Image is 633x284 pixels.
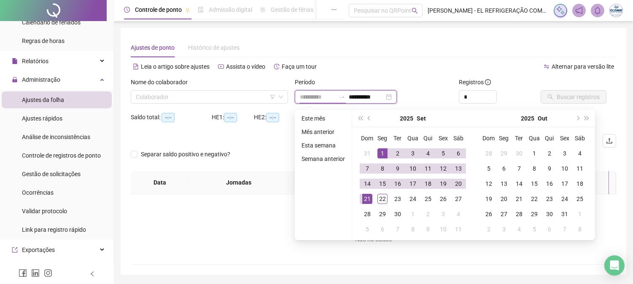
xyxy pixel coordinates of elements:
[408,163,418,174] div: 10
[131,113,212,122] div: Saldo total:
[377,163,388,174] div: 8
[451,206,466,222] td: 2025-10-04
[544,224,555,234] div: 6
[542,206,557,222] td: 2025-10-30
[572,161,587,176] td: 2025-10-11
[481,206,496,222] td: 2025-10-26
[512,176,527,191] td: 2025-10-14
[360,146,375,161] td: 2025-08-31
[575,163,585,174] div: 11
[481,146,496,161] td: 2025-09-28
[400,110,413,127] button: year panel
[390,146,405,161] td: 2025-09-02
[496,131,512,146] th: Seg
[529,194,539,204] div: 22
[360,206,375,222] td: 2025-09-28
[423,194,433,204] div: 25
[541,90,606,104] button: Buscar registros
[575,194,585,204] div: 25
[377,148,388,158] div: 1
[390,176,405,191] td: 2025-09-16
[560,209,570,219] div: 31
[420,206,436,222] td: 2025-10-02
[375,161,390,176] td: 2025-09-08
[270,94,275,99] span: filter
[582,110,592,127] button: super-next-year
[560,163,570,174] div: 10
[453,148,463,158] div: 6
[282,63,317,70] span: Faça um tour
[22,115,62,122] span: Ajustes rápidos
[527,191,542,206] td: 2025-10-22
[557,146,572,161] td: 2025-10-03
[408,224,418,234] div: 8
[438,163,448,174] div: 12
[405,146,420,161] td: 2025-09-03
[560,224,570,234] div: 7
[557,206,572,222] td: 2025-10-31
[298,113,348,123] li: Este mês
[529,179,539,189] div: 15
[405,206,420,222] td: 2025-10-01
[271,6,313,13] span: Gestão de férias
[557,222,572,237] td: 2025-11-07
[360,131,375,146] th: Dom
[451,222,466,237] td: 2025-10-11
[423,163,433,174] div: 11
[573,110,582,127] button: next-year
[377,194,388,204] div: 22
[512,191,527,206] td: 2025-10-21
[137,150,234,159] span: Separar saldo positivo e negativo?
[484,179,494,189] div: 12
[542,176,557,191] td: 2025-10-16
[289,171,351,194] th: Entrada 1
[499,179,509,189] div: 13
[408,179,418,189] div: 17
[22,246,55,253] span: Exportações
[575,179,585,189] div: 18
[481,176,496,191] td: 2025-10-12
[572,131,587,146] th: Sáb
[552,63,614,70] span: Alternar para versão lite
[529,163,539,174] div: 8
[436,161,451,176] td: 2025-09-12
[362,194,372,204] div: 21
[512,161,527,176] td: 2025-10-07
[423,148,433,158] div: 4
[22,208,67,214] span: Validar protocolo
[362,224,372,234] div: 5
[141,63,210,70] span: Leia o artigo sobre ajustes
[514,224,524,234] div: 4
[339,94,345,100] span: to
[377,209,388,219] div: 29
[499,194,509,204] div: 20
[544,179,555,189] div: 16
[514,179,524,189] div: 14
[542,146,557,161] td: 2025-10-02
[393,224,403,234] div: 7
[393,179,403,189] div: 16
[529,148,539,158] div: 1
[185,8,190,13] span: pushpin
[360,161,375,176] td: 2025-09-07
[557,191,572,206] td: 2025-10-24
[131,171,189,194] th: Data
[527,131,542,146] th: Qua
[44,269,52,277] span: instagram
[198,7,204,13] span: file-done
[560,179,570,189] div: 17
[408,148,418,158] div: 3
[393,194,403,204] div: 23
[189,171,288,194] th: Jornadas
[298,127,348,137] li: Mês anterior
[499,163,509,174] div: 6
[360,191,375,206] td: 2025-09-21
[141,235,606,244] div: Não há dados
[451,146,466,161] td: 2025-09-06
[405,191,420,206] td: 2025-09-24
[514,163,524,174] div: 7
[572,146,587,161] td: 2025-10-04
[375,131,390,146] th: Seg
[560,148,570,158] div: 3
[572,222,587,237] td: 2025-11-08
